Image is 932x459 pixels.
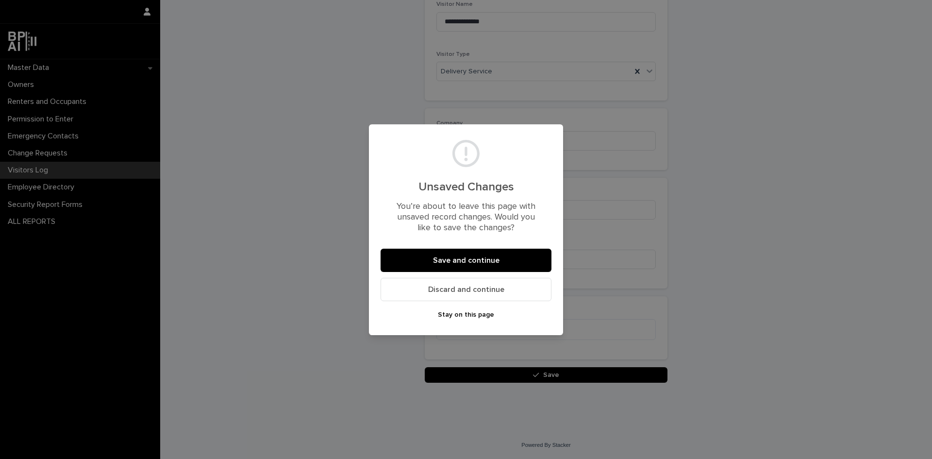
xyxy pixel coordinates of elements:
button: Discard and continue [381,278,551,301]
h2: Unsaved Changes [392,180,540,194]
p: You’re about to leave this page with unsaved record changes. Would you like to save the changes? [392,202,540,233]
button: Stay on this page [381,307,551,323]
span: Stay on this page [438,311,494,318]
span: Save and continue [433,256,499,264]
span: Discard and continue [428,286,504,293]
button: Save and continue [381,249,551,272]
